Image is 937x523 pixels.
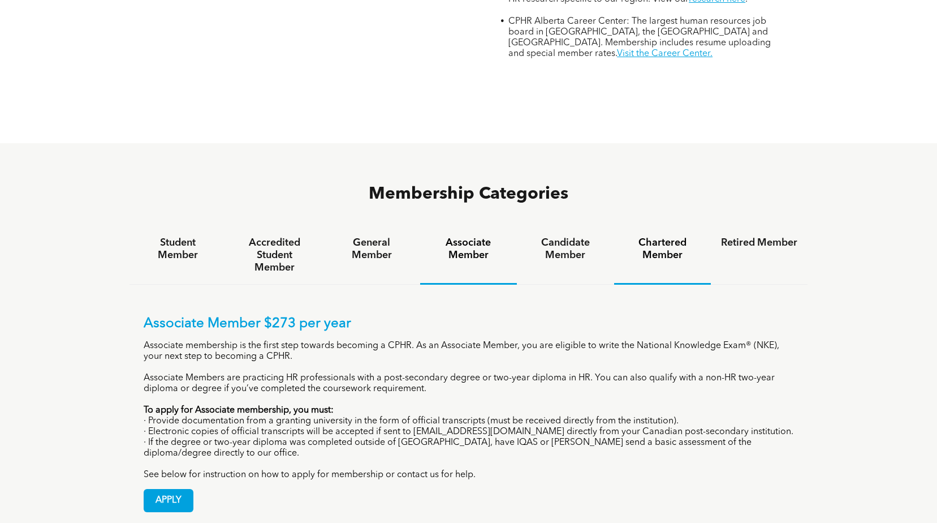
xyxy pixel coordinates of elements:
[140,237,216,261] h4: Student Member
[617,49,713,58] a: Visit the Career Center.
[144,406,334,415] strong: To apply for Associate membership, you must:
[144,416,794,427] p: · Provide documentation from a granting university in the form of official transcripts (must be r...
[144,470,794,481] p: See below for instruction on how to apply for membership or contact us for help.
[144,316,794,332] p: Associate Member $273 per year
[369,186,568,203] span: Membership Categories
[144,341,794,362] p: Associate membership is the first step towards becoming a CPHR. As an Associate Member, you are e...
[144,373,794,395] p: Associate Members are practicing HR professionals with a post-secondary degree or two-year diplom...
[721,237,797,249] h4: Retired Member
[236,237,313,274] h4: Accredited Student Member
[430,237,507,261] h4: Associate Member
[508,17,771,58] span: CPHR Alberta Career Center: The largest human resources job board in [GEOGRAPHIC_DATA], the [GEOG...
[144,438,794,459] p: · If the degree or two-year diploma was completed outside of [GEOGRAPHIC_DATA], have IQAS or [PER...
[144,427,794,438] p: · Electronic copies of official transcripts will be accepted if sent to [EMAIL_ADDRESS][DOMAIN_NA...
[144,490,193,512] span: APPLY
[144,489,193,512] a: APPLY
[624,237,701,261] h4: Chartered Member
[333,237,409,261] h4: General Member
[527,237,603,261] h4: Candidate Member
